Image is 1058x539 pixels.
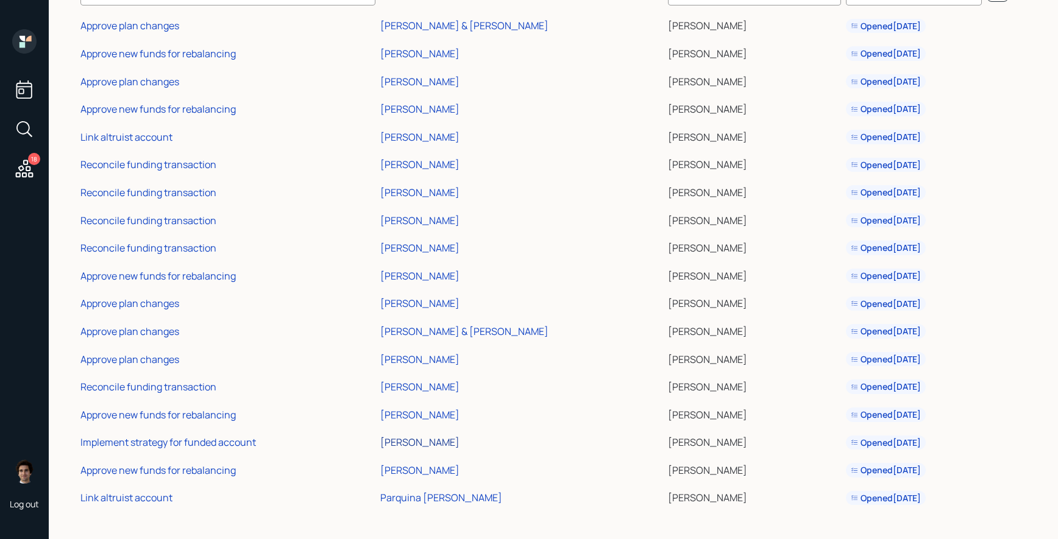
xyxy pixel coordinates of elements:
[666,10,843,38] td: [PERSON_NAME]
[80,47,236,60] div: Approve new funds for rebalancing
[666,149,843,177] td: [PERSON_NAME]
[380,353,460,366] div: [PERSON_NAME]
[380,158,460,171] div: [PERSON_NAME]
[666,260,843,288] td: [PERSON_NAME]
[28,153,40,165] div: 18
[666,232,843,260] td: [PERSON_NAME]
[666,38,843,66] td: [PERSON_NAME]
[80,102,236,116] div: Approve new funds for rebalancing
[380,297,460,310] div: [PERSON_NAME]
[80,380,216,393] div: Reconcile funding transaction
[851,48,921,60] div: Opened [DATE]
[666,315,843,343] td: [PERSON_NAME]
[380,325,549,338] div: [PERSON_NAME] & [PERSON_NAME]
[666,93,843,121] td: [PERSON_NAME]
[80,491,172,504] div: Link altruist account
[851,381,921,393] div: Opened [DATE]
[380,102,460,116] div: [PERSON_NAME]
[80,269,236,283] div: Approve new funds for rebalancing
[851,131,921,143] div: Opened [DATE]
[380,214,460,227] div: [PERSON_NAME]
[851,103,921,115] div: Opened [DATE]
[851,325,921,337] div: Opened [DATE]
[12,459,37,484] img: harrison-schaefer-headshot-2.png
[380,380,460,393] div: [PERSON_NAME]
[380,408,460,421] div: [PERSON_NAME]
[80,463,236,477] div: Approve new funds for rebalancing
[80,297,179,310] div: Approve plan changes
[380,463,460,477] div: [PERSON_NAME]
[380,75,460,88] div: [PERSON_NAME]
[851,159,921,171] div: Opened [DATE]
[851,492,921,504] div: Opened [DATE]
[380,186,460,199] div: [PERSON_NAME]
[666,399,843,427] td: [PERSON_NAME]
[80,75,179,88] div: Approve plan changes
[666,288,843,316] td: [PERSON_NAME]
[80,19,179,32] div: Approve plan changes
[851,464,921,476] div: Opened [DATE]
[851,214,921,227] div: Opened [DATE]
[380,269,460,283] div: [PERSON_NAME]
[666,121,843,149] td: [PERSON_NAME]
[851,270,921,282] div: Opened [DATE]
[80,325,179,338] div: Approve plan changes
[80,130,172,144] div: Link altruist account
[380,130,460,144] div: [PERSON_NAME]
[666,205,843,233] td: [PERSON_NAME]
[851,242,921,254] div: Opened [DATE]
[851,298,921,310] div: Opened [DATE]
[666,482,843,510] td: [PERSON_NAME]
[851,76,921,88] div: Opened [DATE]
[80,435,256,449] div: Implement strategy for funded account
[380,435,460,449] div: [PERSON_NAME]
[851,20,921,32] div: Opened [DATE]
[666,454,843,482] td: [PERSON_NAME]
[80,214,216,227] div: Reconcile funding transaction
[851,409,921,421] div: Opened [DATE]
[666,177,843,205] td: [PERSON_NAME]
[666,371,843,399] td: [PERSON_NAME]
[380,491,502,504] div: Parquina [PERSON_NAME]
[80,158,216,171] div: Reconcile funding transaction
[80,408,236,421] div: Approve new funds for rebalancing
[851,437,921,449] div: Opened [DATE]
[851,186,921,199] div: Opened [DATE]
[851,353,921,365] div: Opened [DATE]
[666,427,843,455] td: [PERSON_NAME]
[10,498,39,510] div: Log out
[80,241,216,255] div: Reconcile funding transaction
[80,186,216,199] div: Reconcile funding transaction
[380,241,460,255] div: [PERSON_NAME]
[666,343,843,372] td: [PERSON_NAME]
[380,47,460,60] div: [PERSON_NAME]
[380,19,549,32] div: [PERSON_NAME] & [PERSON_NAME]
[80,353,179,366] div: Approve plan changes
[666,66,843,94] td: [PERSON_NAME]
